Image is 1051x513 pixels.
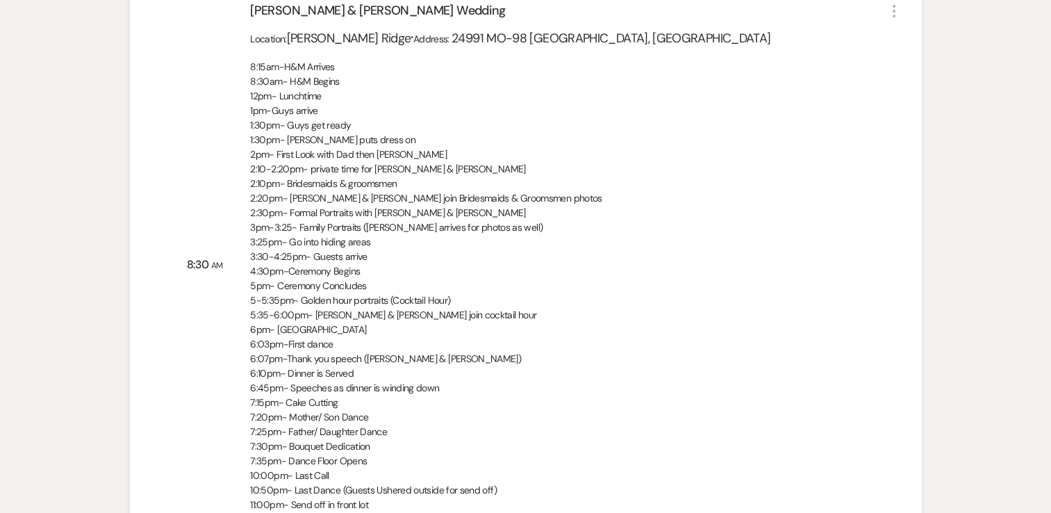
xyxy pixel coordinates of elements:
span: [PERSON_NAME] Ridge [287,30,411,47]
span: 24991 MO-98 [GEOGRAPHIC_DATA], [GEOGRAPHIC_DATA] [452,30,770,47]
div: [PERSON_NAME] & [PERSON_NAME] Wedding [250,1,885,26]
span: Location: [250,33,286,45]
span: AM [211,260,223,271]
span: Address: [413,33,452,45]
span: · [411,27,413,47]
div: 8:15am-H&M Arrives 8:30am- H&M Begins 12pm- Lunchtime 1pm-Guys arrive 1:30pm- Guys get ready 1:30... [250,60,885,512]
span: 8:30 [187,257,211,272]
